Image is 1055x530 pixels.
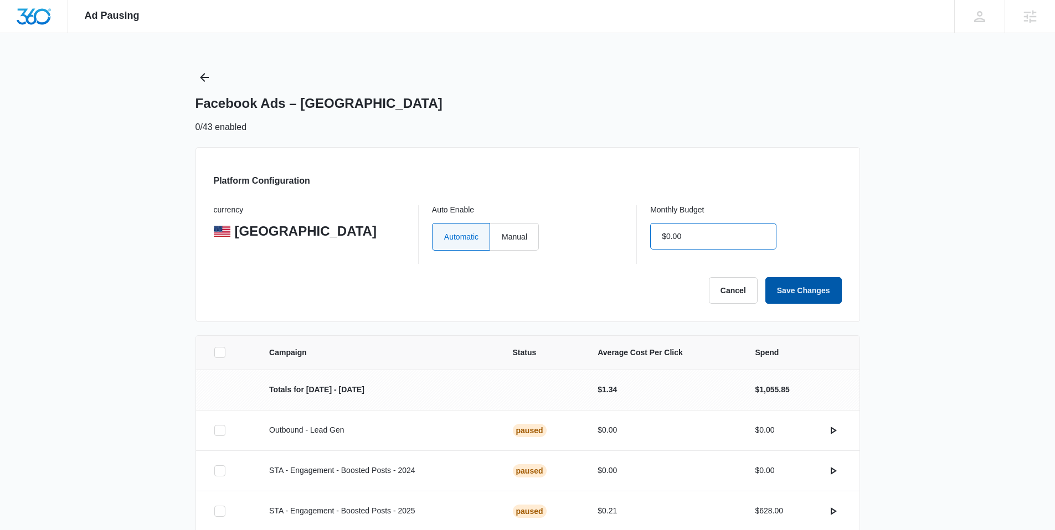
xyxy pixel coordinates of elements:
p: $628.00 [755,505,784,517]
p: Auto Enable [432,205,623,215]
span: Average Cost Per Click [598,347,728,358]
p: [GEOGRAPHIC_DATA] [235,223,377,240]
p: $0.00 [755,465,775,476]
div: Paused [513,505,547,518]
div: Paused [513,464,547,477]
p: 0/43 enabled [195,121,247,134]
p: $0.00 [755,424,775,436]
span: Ad Pausing [85,10,140,22]
span: Campaign [269,347,486,358]
button: actions.activate [824,422,842,439]
input: $100.00 [650,223,776,250]
button: Save Changes [765,277,842,304]
button: Cancel [709,277,758,304]
p: Outbound - Lead Gen [269,424,486,436]
p: Monthly Budget [650,205,841,215]
p: $0.21 [598,505,728,517]
div: Paused [513,424,547,437]
button: actions.activate [824,462,842,480]
span: Spend [755,347,842,358]
p: $0.00 [598,465,728,476]
p: STA - Engagement - Boosted Posts - 2025 [269,505,486,517]
label: Manual [490,223,539,251]
label: Automatic [432,223,490,251]
p: Totals for [DATE] - [DATE] [269,384,486,396]
span: Status [513,347,572,358]
p: STA - Engagement - Boosted Posts - 2024 [269,465,486,476]
p: $0.00 [598,424,728,436]
img: United States [214,226,230,237]
p: $1.34 [598,384,728,396]
h1: Facebook Ads – [GEOGRAPHIC_DATA] [195,95,442,112]
button: Back [195,69,213,86]
p: $1,055.85 [755,384,790,396]
button: actions.activate [824,502,842,520]
p: currency [214,205,405,215]
h3: Platform Configuration [214,174,310,188]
